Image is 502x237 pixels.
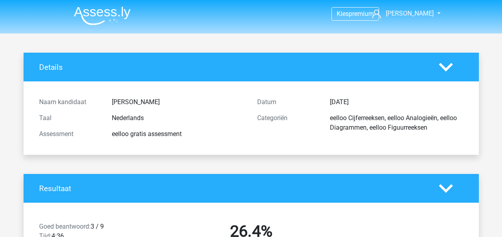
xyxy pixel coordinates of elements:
[106,129,251,139] div: eelloo gratis assessment
[349,10,374,18] span: premium
[369,9,435,18] a: [PERSON_NAME]
[251,97,324,107] div: Datum
[324,97,469,107] div: [DATE]
[251,113,324,132] div: Categoriën
[39,63,427,72] h4: Details
[324,113,469,132] div: eelloo Cijferreeksen, eelloo Analogieën, eelloo Diagrammen, eelloo Figuurreeksen
[386,10,434,17] span: [PERSON_NAME]
[74,6,131,25] img: Assessly
[33,113,106,123] div: Taal
[337,10,349,18] span: Kies
[332,8,379,19] a: Kiespremium
[106,113,251,123] div: Nederlands
[106,97,251,107] div: [PERSON_NAME]
[39,223,91,230] span: Goed beantwoord:
[39,184,427,193] h4: Resultaat
[33,129,106,139] div: Assessment
[33,97,106,107] div: Naam kandidaat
